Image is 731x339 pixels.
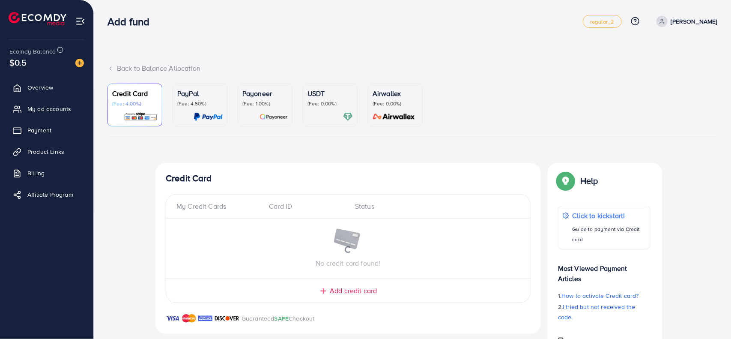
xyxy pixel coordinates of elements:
[242,88,288,99] p: Payoneer
[561,291,639,300] span: How to activate Credit card?
[6,100,87,117] a: My ad accounts
[653,16,717,27] a: [PERSON_NAME]
[166,313,180,324] img: brand
[75,16,85,26] img: menu
[6,186,87,203] a: Affiliate Program
[330,286,377,296] span: Add credit card
[558,256,650,284] p: Most Viewed Payment Articles
[6,143,87,160] a: Product Links
[263,201,349,211] div: Card ID
[307,88,353,99] p: USDT
[27,147,64,156] span: Product Links
[590,19,614,24] span: regular_2
[671,16,717,27] p: [PERSON_NAME]
[370,112,418,122] img: card
[373,88,418,99] p: Airwallex
[27,105,71,113] span: My ad accounts
[27,83,53,92] span: Overview
[177,100,223,107] p: (Fee: 4.50%)
[112,88,158,99] p: Credit Card
[260,112,288,122] img: card
[583,15,621,28] a: regular_2
[75,59,84,67] img: image
[558,173,573,189] img: Popup guide
[573,224,646,245] p: Guide to payment via Credit card
[182,313,196,324] img: brand
[242,313,315,324] p: Guaranteed Checkout
[6,79,87,96] a: Overview
[27,126,51,135] span: Payment
[176,201,263,211] div: My Credit Cards
[558,303,636,321] span: I tried but not received the code.
[573,210,646,221] p: Click to kickstart!
[558,291,650,301] p: 1.
[27,190,73,199] span: Affiliate Program
[194,112,223,122] img: card
[348,201,520,211] div: Status
[373,100,418,107] p: (Fee: 0.00%)
[580,176,598,186] p: Help
[107,15,156,28] h3: Add fund
[112,100,158,107] p: (Fee: 4.00%)
[9,56,27,69] span: $0.5
[307,100,353,107] p: (Fee: 0.00%)
[274,314,289,323] span: SAFE
[558,302,650,322] p: 2.
[198,313,212,324] img: brand
[27,169,45,177] span: Billing
[107,63,717,73] div: Back to Balance Allocation
[242,100,288,107] p: (Fee: 1.00%)
[124,112,158,122] img: card
[215,313,239,324] img: brand
[166,173,531,184] h4: Credit Card
[9,47,56,56] span: Ecomdy Balance
[9,12,66,25] img: logo
[177,88,223,99] p: PayPal
[6,165,87,182] a: Billing
[6,122,87,139] a: Payment
[343,112,353,122] img: card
